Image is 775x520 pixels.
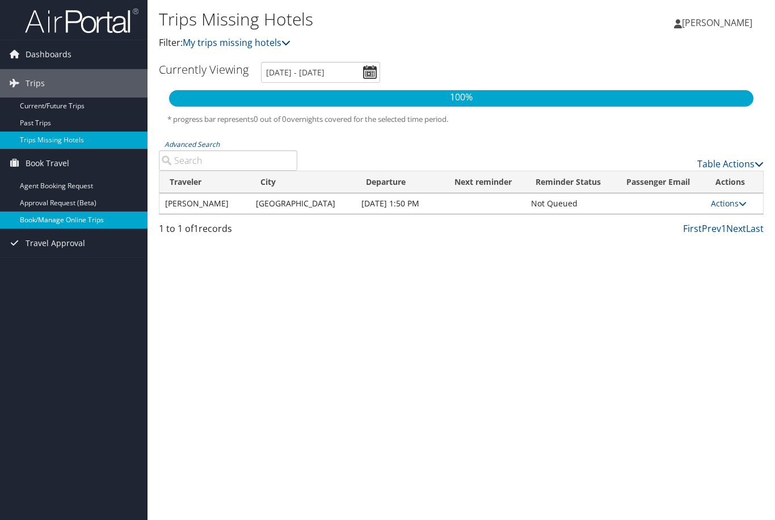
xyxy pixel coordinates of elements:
span: 1 [193,222,199,235]
p: 100% [169,90,753,105]
a: Advanced Search [165,139,220,149]
span: Dashboards [26,40,71,69]
th: Actions [705,171,763,193]
td: [GEOGRAPHIC_DATA] [250,193,356,214]
a: Last [746,222,764,235]
td: Not Queued [525,193,616,214]
th: Next reminder [444,171,525,193]
span: Trips [26,69,45,98]
h3: Currently Viewing [159,62,248,77]
a: 1 [721,222,726,235]
a: Prev [702,222,721,235]
th: Reminder Status [525,171,616,193]
a: [PERSON_NAME] [674,6,764,40]
a: Actions [711,198,747,209]
a: First [683,222,702,235]
span: 0 out of 0 [254,114,287,124]
th: Passenger Email: activate to sort column ascending [616,171,705,193]
input: Advanced Search [159,150,297,171]
div: 1 to 1 of records [159,222,297,241]
a: Table Actions [697,158,764,170]
span: Book Travel [26,149,69,177]
th: Departure: activate to sort column descending [356,171,445,193]
a: Next [726,222,746,235]
h1: Trips Missing Hotels [159,7,562,31]
p: Filter: [159,36,562,50]
td: [PERSON_NAME] [159,193,250,214]
h5: * progress bar represents overnights covered for the selected time period. [167,114,755,125]
th: Traveler: activate to sort column ascending [159,171,250,193]
td: [DATE] 1:50 PM [356,193,445,214]
a: My trips missing hotels [183,36,290,49]
span: Travel Approval [26,229,85,257]
input: [DATE] - [DATE] [261,62,380,83]
img: airportal-logo.png [25,7,138,34]
span: [PERSON_NAME] [682,16,752,29]
th: City: activate to sort column ascending [250,171,356,193]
